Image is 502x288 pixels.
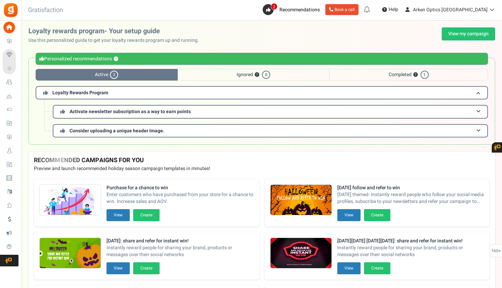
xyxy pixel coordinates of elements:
img: Recommended Campaigns [40,185,101,216]
a: View my campaign [442,27,495,40]
a: 2 Recommendations [263,4,323,15]
button: Create [364,209,390,221]
div: Personalized recommendations [36,53,488,65]
span: Active [36,69,178,81]
a: Help [379,4,401,15]
span: Completed [329,69,488,81]
span: Instantly reward people for sharing your brand, products or messages over their social networks [337,244,485,258]
button: View [106,209,130,221]
img: Recommended Campaigns [271,185,331,216]
span: [DATE] themed- Instantly reward people who follow your social media profiles, subscribe to your n... [337,191,485,205]
h4: RECOMMENDED CAMPAIGNS FOR YOU [34,157,490,164]
span: 2 [110,71,118,79]
span: Help [387,6,398,13]
strong: Purchase for a chance to win [106,184,254,191]
p: Use this personalized guide to get your loyalty rewards program up and running. [28,37,204,44]
button: Create [133,209,160,221]
button: ? [255,73,259,77]
button: View [106,262,130,274]
span: Loyalty Rewards Program [52,89,108,96]
strong: [DATE] follow and refer to win [337,184,485,191]
a: Book a call [325,4,359,15]
span: Arken Optics [GEOGRAPHIC_DATA] [413,6,488,13]
span: 2 [271,3,277,10]
span: Instantly reward people for sharing your brand, products or messages over their social networks [106,244,254,258]
h2: Loyalty rewards program- Your setup guide [28,27,204,35]
img: Recommended Campaigns [40,238,101,269]
span: Consider uploading a unique header image. [70,127,164,134]
p: Preview and launch recommended holiday season campaign templates in minutes! [34,165,490,172]
button: View [337,209,361,221]
h3: Gratisfaction [21,3,71,17]
span: Recommendations [279,6,320,13]
span: FAQs [491,244,501,257]
span: Activate newsletter subscription as a way to earn points [70,108,191,115]
span: 0 [262,71,270,79]
span: Enter customers who have purchased from your store for a chance to win. Increase sales and AOV. [106,191,254,205]
span: Ignored [178,69,329,81]
button: Create [133,262,160,274]
span: 1 [421,71,429,79]
button: ? [114,57,118,61]
strong: [DATE][DATE] [DATE][DATE]: share and refer for instant win! [337,238,485,244]
img: Gratisfaction [3,2,18,18]
button: Create [364,262,390,274]
img: Recommended Campaigns [271,238,331,269]
strong: [DATE]: share and refer for instant win! [106,238,254,244]
button: ? [413,73,418,77]
button: View [337,262,361,274]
